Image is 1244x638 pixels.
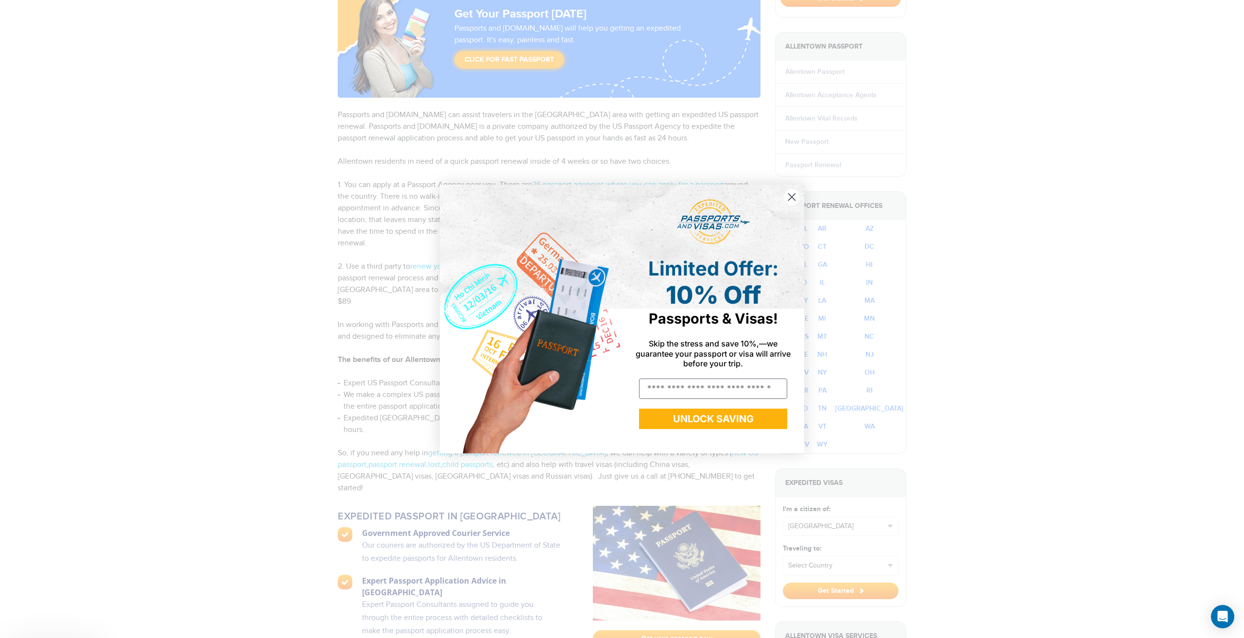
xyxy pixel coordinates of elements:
span: 10% Off [666,280,761,310]
span: Limited Offer: [648,257,778,280]
button: Close dialog [783,189,800,206]
img: de9cda0d-0715-46ca-9a25-073762a91ba7.png [440,185,622,453]
img: passports and visas [677,199,750,245]
span: Passports & Visas! [649,310,778,327]
span: Skip the stress and save 10%,—we guarantee your passport or visa will arrive before your trip. [636,339,791,368]
button: UNLOCK SAVING [639,409,787,429]
div: Open Intercom Messenger [1211,605,1234,628]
